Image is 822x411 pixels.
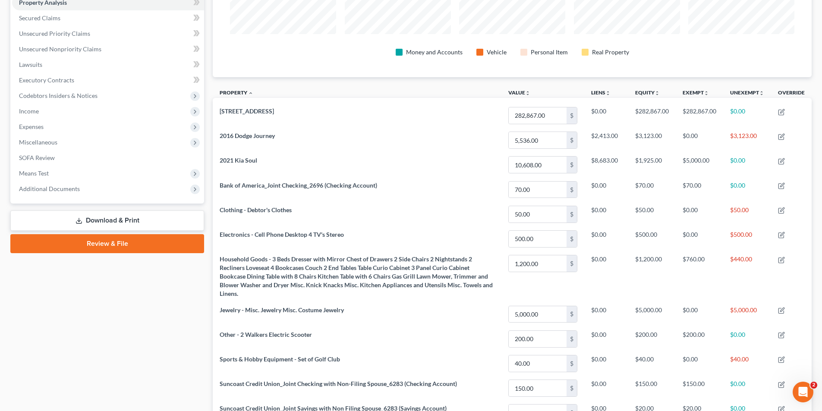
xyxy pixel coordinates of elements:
a: Liensunfold_more [591,89,611,96]
div: $ [567,132,577,148]
i: unfold_more [759,91,764,96]
td: $0.00 [584,376,628,400]
span: 2016 Dodge Journey [220,132,275,139]
td: $70.00 [676,177,723,202]
td: $8,683.00 [584,153,628,177]
td: $200.00 [628,326,676,351]
span: [STREET_ADDRESS] [220,107,274,115]
td: $0.00 [676,202,723,226]
td: $1,200.00 [628,251,676,301]
div: $ [567,306,577,323]
td: $3,123.00 [628,128,676,153]
a: Equityunfold_more [635,89,660,96]
td: $440.00 [723,251,771,301]
a: Lawsuits [12,57,204,72]
td: $0.00 [584,177,628,202]
td: $0.00 [584,103,628,128]
td: $5,000.00 [628,302,676,326]
td: $2,413.00 [584,128,628,153]
a: Unsecured Nonpriority Claims [12,41,204,57]
span: Executory Contracts [19,76,74,84]
td: $200.00 [676,326,723,351]
td: $50.00 [628,202,676,226]
span: Lawsuits [19,61,42,68]
i: unfold_more [704,91,709,96]
div: $ [567,255,577,272]
td: $50.00 [723,202,771,226]
td: $0.00 [584,251,628,301]
div: Personal Item [531,48,568,56]
span: Expenses [19,123,44,130]
div: Real Property [592,48,629,56]
td: $282,867.00 [676,103,723,128]
td: $0.00 [723,326,771,351]
input: 0.00 [509,355,567,372]
input: 0.00 [509,107,567,124]
td: $3,123.00 [723,128,771,153]
input: 0.00 [509,331,567,347]
span: Sports & Hobby Equipment - Set of Golf Club [220,355,340,363]
td: $40.00 [723,351,771,376]
a: Download & Print [10,210,204,231]
span: Miscellaneous [19,138,57,146]
i: unfold_more [525,91,530,96]
td: $40.00 [628,351,676,376]
span: Bank of America_Joint Checking_2696 (Checking Account) [220,182,377,189]
a: Review & File [10,234,204,253]
td: $0.00 [584,302,628,326]
td: $5,000.00 [676,153,723,177]
span: Clothing - Debtor's Clothes [220,206,292,213]
a: Valueunfold_more [508,89,530,96]
td: $500.00 [628,226,676,251]
span: 2 [810,382,817,389]
div: $ [567,107,577,124]
td: $1,925.00 [628,153,676,177]
div: $ [567,206,577,223]
span: Income [19,107,39,115]
td: $150.00 [676,376,723,400]
a: Unsecured Priority Claims [12,26,204,41]
a: SOFA Review [12,150,204,166]
td: $0.00 [584,202,628,226]
input: 0.00 [509,157,567,173]
a: Unexemptunfold_more [730,89,764,96]
td: $0.00 [723,376,771,400]
input: 0.00 [509,132,567,148]
div: $ [567,157,577,173]
i: expand_less [248,91,253,96]
span: Means Test [19,169,49,177]
input: 0.00 [509,206,567,223]
span: Codebtors Insiders & Notices [19,92,98,99]
td: $0.00 [584,351,628,376]
div: $ [567,355,577,372]
input: 0.00 [509,182,567,198]
input: 0.00 [509,255,567,272]
span: SOFA Review [19,154,55,161]
td: $5,000.00 [723,302,771,326]
a: Property expand_less [220,89,253,96]
div: $ [567,231,577,247]
td: $0.00 [676,302,723,326]
i: unfold_more [655,91,660,96]
span: Jewelry - Misc. Jewelry Misc. Costume Jewelry [220,306,344,314]
div: Money and Accounts [406,48,463,56]
td: $0.00 [676,128,723,153]
td: $150.00 [628,376,676,400]
span: Electronics - Cell Phone Desktop 4 TV's Stereo [220,231,344,238]
td: $0.00 [584,326,628,351]
span: Suncoast Credit Union_Joint Checking with Non-Filing Spouse_6283 (Checking Account) [220,380,457,387]
span: Additional Documents [19,185,80,192]
td: $0.00 [723,103,771,128]
span: Secured Claims [19,14,60,22]
td: $0.00 [723,177,771,202]
td: $282,867.00 [628,103,676,128]
span: Unsecured Nonpriority Claims [19,45,101,53]
div: $ [567,331,577,347]
span: Other - 2 Walkers Electric Scooter [220,331,312,338]
span: 2021 Kia Soul [220,157,257,164]
a: Executory Contracts [12,72,204,88]
td: $0.00 [676,351,723,376]
input: 0.00 [509,231,567,247]
i: unfold_more [605,91,611,96]
div: $ [567,182,577,198]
